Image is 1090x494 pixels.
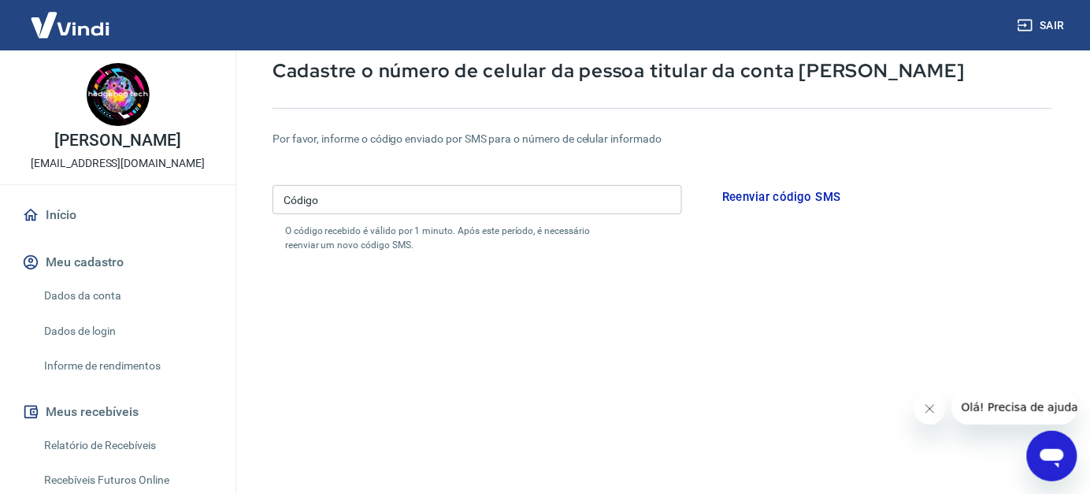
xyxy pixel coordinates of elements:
img: Vindi [19,1,121,49]
button: Sair [1014,11,1071,40]
a: Dados da conta [38,280,217,312]
iframe: Fechar mensagem [914,393,946,425]
button: Reenviar código SMS [714,180,850,214]
iframe: Mensagem da empresa [952,390,1077,425]
a: Dados de login [38,315,217,347]
h6: Por favor, informe o código enviado por SMS para o número de celular informado [272,131,1052,147]
a: Informe de rendimentos [38,350,217,382]
p: O código recebido é válido por 1 minuto. Após este período, é necessário reenviar um novo código ... [285,224,619,252]
span: Olá! Precisa de ajuda? [9,11,132,24]
p: [PERSON_NAME] [54,132,180,149]
a: Início [19,198,217,232]
button: Meu cadastro [19,245,217,280]
p: [EMAIL_ADDRESS][DOMAIN_NAME] [31,155,205,172]
a: Relatório de Recebíveis [38,429,217,462]
iframe: Botão para abrir a janela de mensagens [1027,431,1077,481]
button: Meus recebíveis [19,395,217,429]
img: 1f0500c6-274c-4df5-a2e6-ea6a7635ec3d.jpeg [87,63,150,126]
p: Cadastre o número de celular da pessoa titular da conta [PERSON_NAME] [272,58,1052,83]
